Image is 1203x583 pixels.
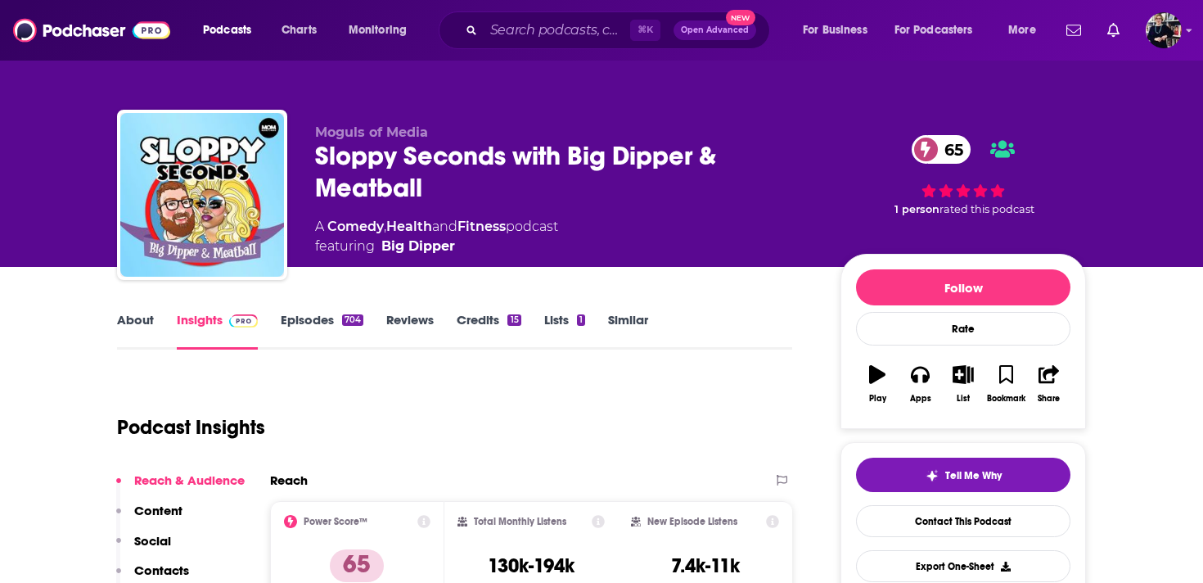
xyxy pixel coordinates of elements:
span: ⌘ K [630,20,660,41]
img: tell me why sparkle [926,469,939,482]
a: Contact This Podcast [856,505,1070,537]
span: New [726,10,755,25]
a: 65 [912,135,971,164]
p: 65 [330,549,384,582]
h2: New Episode Listens [647,516,737,527]
img: Sloppy Seconds with Big Dipper & Meatball [120,113,284,277]
a: Big Dipper [381,237,455,256]
button: Open AdvancedNew [674,20,756,40]
div: 15 [507,314,520,326]
span: , [384,219,386,234]
img: Podchaser Pro [229,314,258,328]
a: Comedy [327,219,384,234]
div: A podcast [315,217,558,256]
div: Play [869,394,886,404]
h2: Power Score™ [304,516,367,527]
span: For Podcasters [894,19,973,42]
a: Show notifications dropdown [1101,16,1126,44]
p: Contacts [134,563,189,578]
button: Content [116,503,182,533]
div: Share [1038,394,1060,404]
button: List [942,355,984,414]
span: Monitoring [349,19,407,42]
a: Show notifications dropdown [1060,16,1088,44]
a: About [117,312,154,350]
a: Lists1 [544,312,585,350]
a: Reviews [386,312,434,350]
span: More [1008,19,1036,42]
div: 65 1 personrated this podcast [840,124,1086,227]
span: Charts [282,19,317,42]
p: Reach & Audience [134,472,245,488]
button: open menu [337,17,428,43]
span: 65 [928,135,971,164]
button: Show profile menu [1146,12,1182,48]
button: Export One-Sheet [856,550,1070,582]
a: Episodes704 [281,312,363,350]
button: Play [856,355,899,414]
div: Apps [910,394,931,404]
span: rated this podcast [939,203,1034,215]
span: and [432,219,457,234]
a: Fitness [457,219,506,234]
div: 704 [342,314,363,326]
div: Search podcasts, credits, & more... [454,11,786,49]
button: Bookmark [984,355,1027,414]
span: Open Advanced [681,26,749,34]
h2: Reach [270,472,308,488]
a: Similar [608,312,648,350]
h3: 130k-194k [488,554,574,578]
span: Logged in as ndewey [1146,12,1182,48]
span: 1 person [894,203,939,215]
button: Apps [899,355,941,414]
span: Tell Me Why [945,469,1002,482]
a: InsightsPodchaser Pro [177,312,258,350]
input: Search podcasts, credits, & more... [484,17,630,43]
button: tell me why sparkleTell Me Why [856,458,1070,492]
span: Podcasts [203,19,251,42]
h1: Podcast Insights [117,415,265,440]
span: Moguls of Media [315,124,428,140]
img: User Profile [1146,12,1182,48]
button: open menu [791,17,888,43]
button: Share [1028,355,1070,414]
div: List [957,394,970,404]
h3: 7.4k-11k [671,554,740,578]
span: For Business [803,19,867,42]
button: Social [116,533,171,563]
button: open menu [997,17,1057,43]
span: featuring [315,237,558,256]
button: open menu [884,17,997,43]
button: Reach & Audience [116,472,245,503]
div: Bookmark [987,394,1025,404]
h2: Total Monthly Listens [474,516,566,527]
p: Social [134,533,171,549]
a: Charts [271,17,327,43]
p: Content [134,503,182,518]
button: open menu [191,17,273,43]
button: Follow [856,269,1070,305]
div: Rate [856,312,1070,346]
img: Podchaser - Follow, Share and Rate Podcasts [13,15,170,46]
a: Credits15 [457,312,520,350]
div: 1 [577,314,585,326]
a: Health [386,219,432,234]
